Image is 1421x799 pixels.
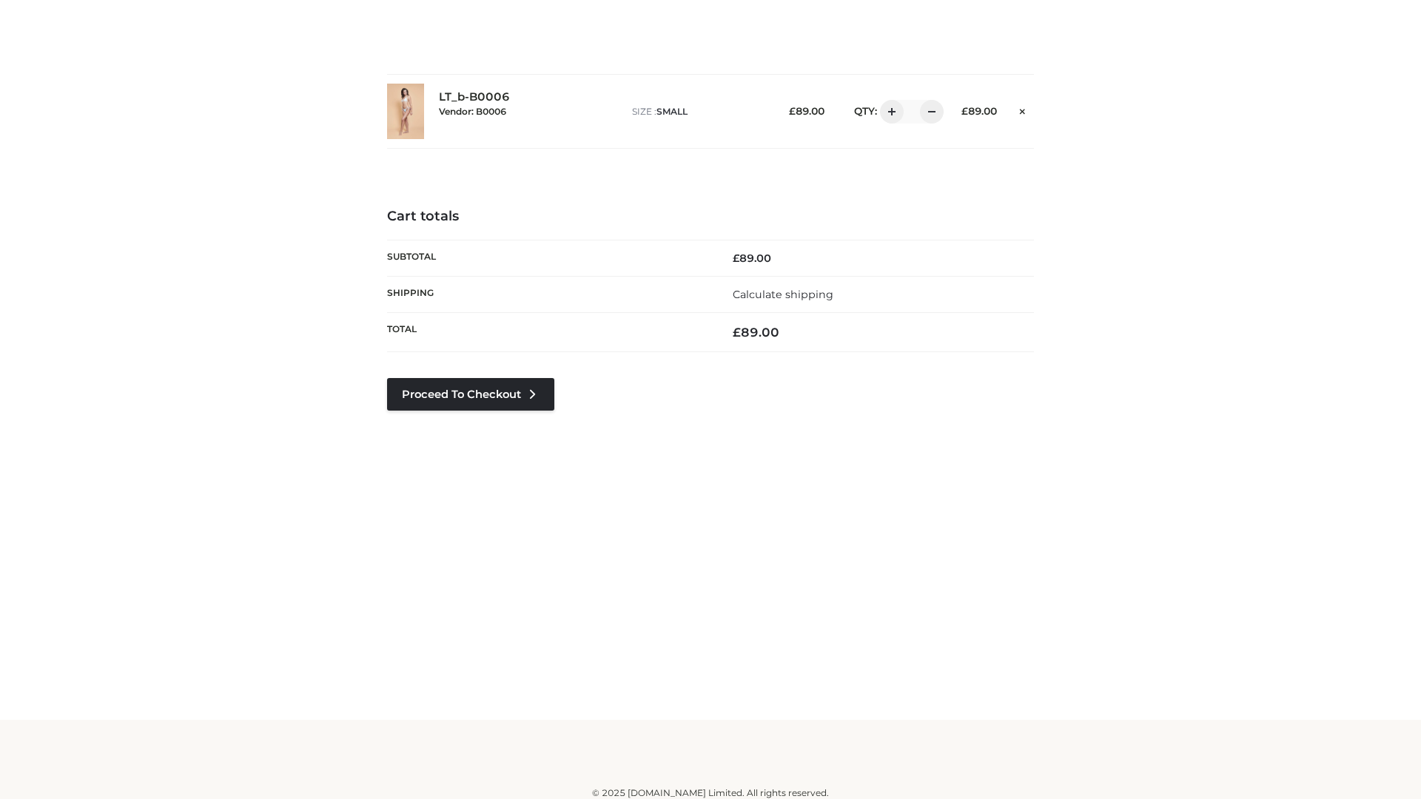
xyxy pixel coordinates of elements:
th: Subtotal [387,240,710,276]
div: LT_b-B0006 [439,90,617,132]
bdi: 89.00 [733,252,771,265]
h4: Cart totals [387,209,1034,225]
div: QTY: [839,100,938,124]
span: £ [789,105,796,117]
bdi: 89.00 [961,105,997,117]
th: Shipping [387,276,710,312]
p: size : [632,105,766,118]
a: Remove this item [1012,100,1034,119]
span: £ [733,325,741,340]
th: Total [387,313,710,352]
small: Vendor: B0006 [439,106,506,117]
span: SMALL [656,106,688,117]
bdi: 89.00 [789,105,824,117]
a: Proceed to Checkout [387,378,554,411]
a: Calculate shipping [733,288,833,301]
span: £ [733,252,739,265]
bdi: 89.00 [733,325,779,340]
span: £ [961,105,968,117]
